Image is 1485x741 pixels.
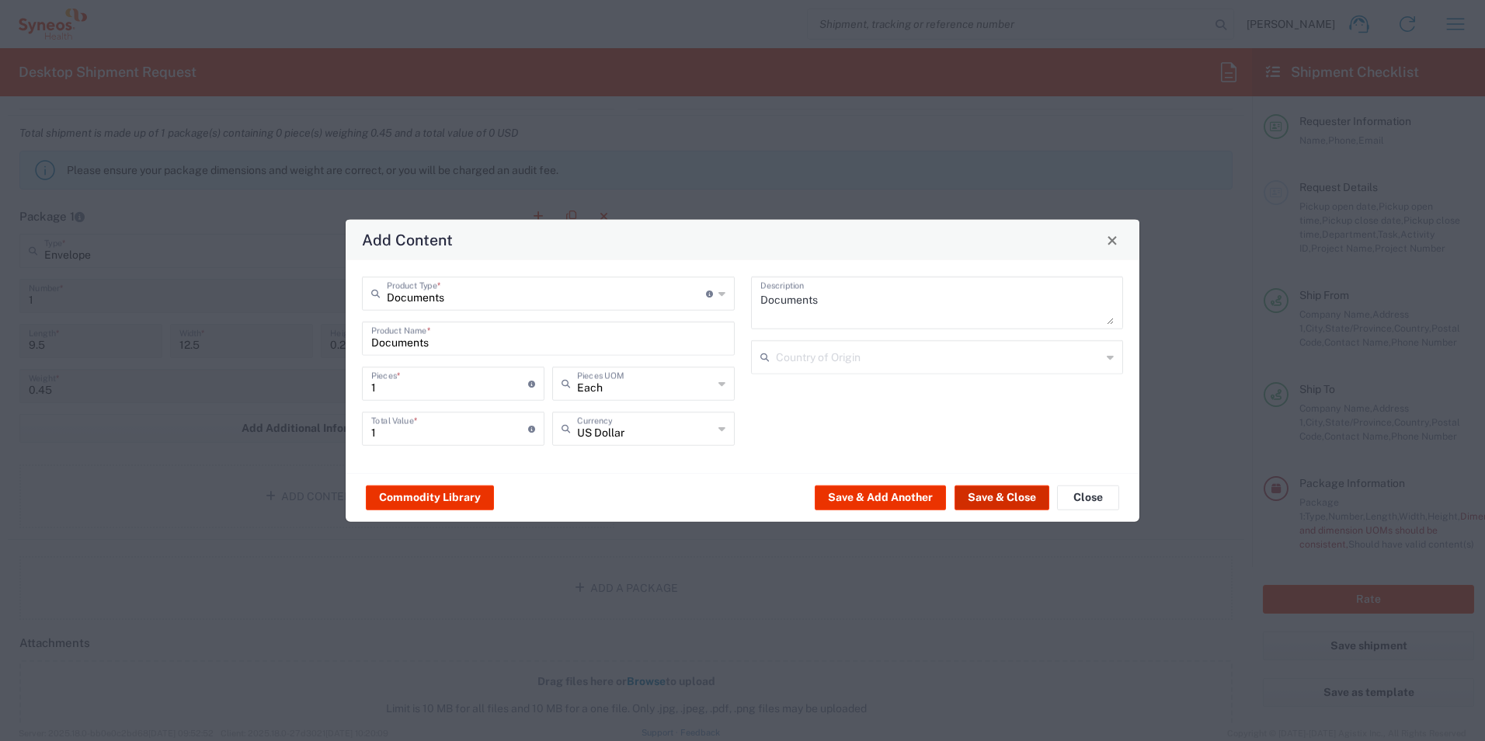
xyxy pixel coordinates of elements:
[1101,229,1123,251] button: Close
[955,485,1049,510] button: Save & Close
[1057,485,1119,510] button: Close
[366,485,494,510] button: Commodity Library
[815,485,946,510] button: Save & Add Another
[362,228,453,251] h4: Add Content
